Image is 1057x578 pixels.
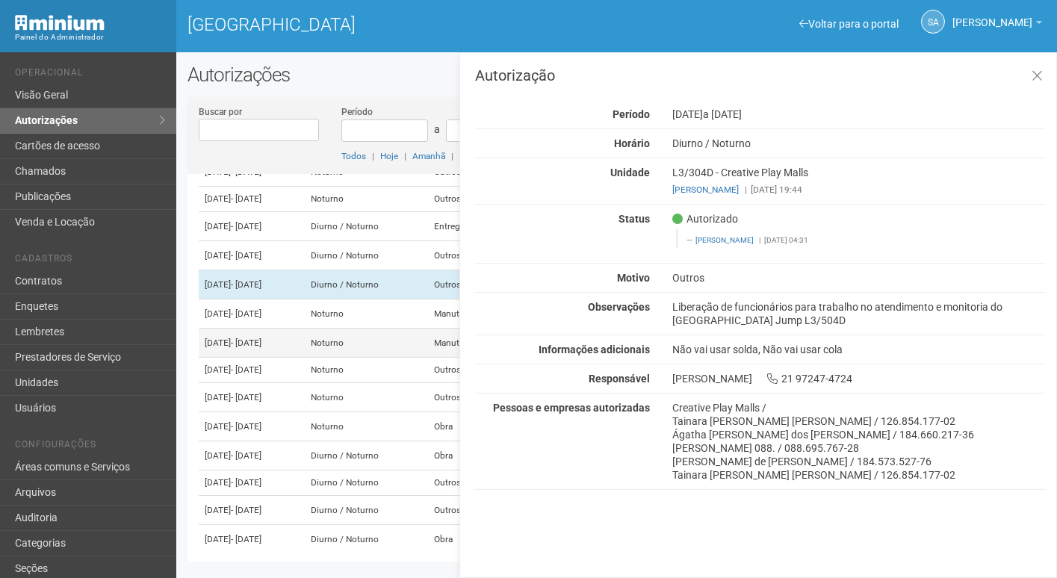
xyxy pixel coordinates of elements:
[475,68,1045,83] h3: Autorização
[199,441,305,470] td: [DATE]
[672,414,1045,428] div: Tainara [PERSON_NAME] [PERSON_NAME] / 126.854.177-02
[672,401,1045,414] div: Creative Play Malls /
[759,236,760,244] span: |
[15,439,165,455] li: Configurações
[661,271,1056,285] div: Outros
[199,187,305,212] td: [DATE]
[428,496,523,525] td: Outros
[380,151,398,161] a: Hoje
[672,212,738,226] span: Autorizado
[199,358,305,383] td: [DATE]
[199,299,305,329] td: [DATE]
[428,270,523,299] td: Outros
[672,455,1045,468] div: [PERSON_NAME] de [PERSON_NAME] / 184.573.527-76
[428,441,523,470] td: Obra
[199,412,305,441] td: [DATE]
[305,470,428,496] td: Diurno / Noturno
[799,18,899,30] a: Voltar para o portal
[428,187,523,212] td: Outros
[231,279,261,290] span: - [DATE]
[428,358,523,383] td: Outros
[539,344,650,355] strong: Informações adicionais
[199,383,305,412] td: [DATE]
[305,270,428,299] td: Diurno / Noturno
[428,470,523,496] td: Outros
[672,184,739,195] a: [PERSON_NAME]
[199,270,305,299] td: [DATE]
[231,193,261,204] span: - [DATE]
[199,525,305,554] td: [DATE]
[305,187,428,212] td: Noturno
[661,343,1056,356] div: Não vai usar solda, Não vai usar cola
[305,358,428,383] td: Noturno
[231,534,261,544] span: - [DATE]
[428,329,523,358] td: Manutenção
[231,505,261,515] span: - [DATE]
[661,372,1056,385] div: [PERSON_NAME] 21 97247-4724
[231,421,261,432] span: - [DATE]
[672,468,1045,482] div: Tainara [PERSON_NAME] [PERSON_NAME] / 126.854.177-02
[305,299,428,329] td: Noturno
[231,221,261,231] span: - [DATE]
[231,308,261,319] span: - [DATE]
[588,301,650,313] strong: Observações
[199,496,305,525] td: [DATE]
[15,15,105,31] img: Minium
[952,19,1042,31] a: [PERSON_NAME]
[952,2,1032,28] span: Silvio Anjos
[15,31,165,44] div: Painel do Administrador
[305,441,428,470] td: Diurno / Noturno
[428,212,523,241] td: Entrega
[672,183,1045,196] div: [DATE] 19:44
[341,105,373,119] label: Período
[428,383,523,412] td: Outros
[613,108,650,120] strong: Período
[661,300,1056,327] div: Liberação de funcionários para trabalho no atendimento e monitoria do [GEOGRAPHIC_DATA] Jump L3/504D
[661,166,1056,196] div: L3/304D - Creative Play Malls
[428,299,523,329] td: Manutenção
[231,338,261,348] span: - [DATE]
[305,329,428,358] td: Noturno
[231,477,261,488] span: - [DATE]
[305,525,428,554] td: Diurno / Noturno
[428,412,523,441] td: Obra
[428,525,523,554] td: Obra
[305,383,428,412] td: Noturno
[703,108,742,120] span: a [DATE]
[199,329,305,358] td: [DATE]
[493,402,650,414] strong: Pessoas e empresas autorizadas
[672,428,1045,441] div: Ágatha [PERSON_NAME] dos [PERSON_NAME] / 184.660.217-36
[231,250,261,261] span: - [DATE]
[589,373,650,385] strong: Responsável
[661,137,1056,150] div: Diurno / Noturno
[372,151,374,161] span: |
[617,272,650,284] strong: Motivo
[745,184,747,195] span: |
[231,392,261,403] span: - [DATE]
[661,108,1056,121] div: [DATE]
[619,213,650,225] strong: Status
[187,15,606,34] h1: [GEOGRAPHIC_DATA]
[610,167,650,178] strong: Unidade
[404,151,406,161] span: |
[187,63,1046,86] h2: Autorizações
[451,151,453,161] span: |
[231,167,261,177] span: - [DATE]
[614,137,650,149] strong: Horário
[412,151,445,161] a: Amanhã
[305,212,428,241] td: Diurno / Noturno
[15,67,165,83] li: Operacional
[341,151,366,161] a: Todos
[921,10,945,34] a: SA
[305,241,428,270] td: Diurno / Noturno
[434,123,440,135] span: a
[199,470,305,496] td: [DATE]
[199,241,305,270] td: [DATE]
[686,235,1037,246] footer: [DATE] 04:31
[231,450,261,461] span: - [DATE]
[305,412,428,441] td: Noturno
[15,253,165,269] li: Cadastros
[199,212,305,241] td: [DATE]
[672,441,1045,455] div: [PERSON_NAME] 088. / 088.695.767-28
[199,105,242,119] label: Buscar por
